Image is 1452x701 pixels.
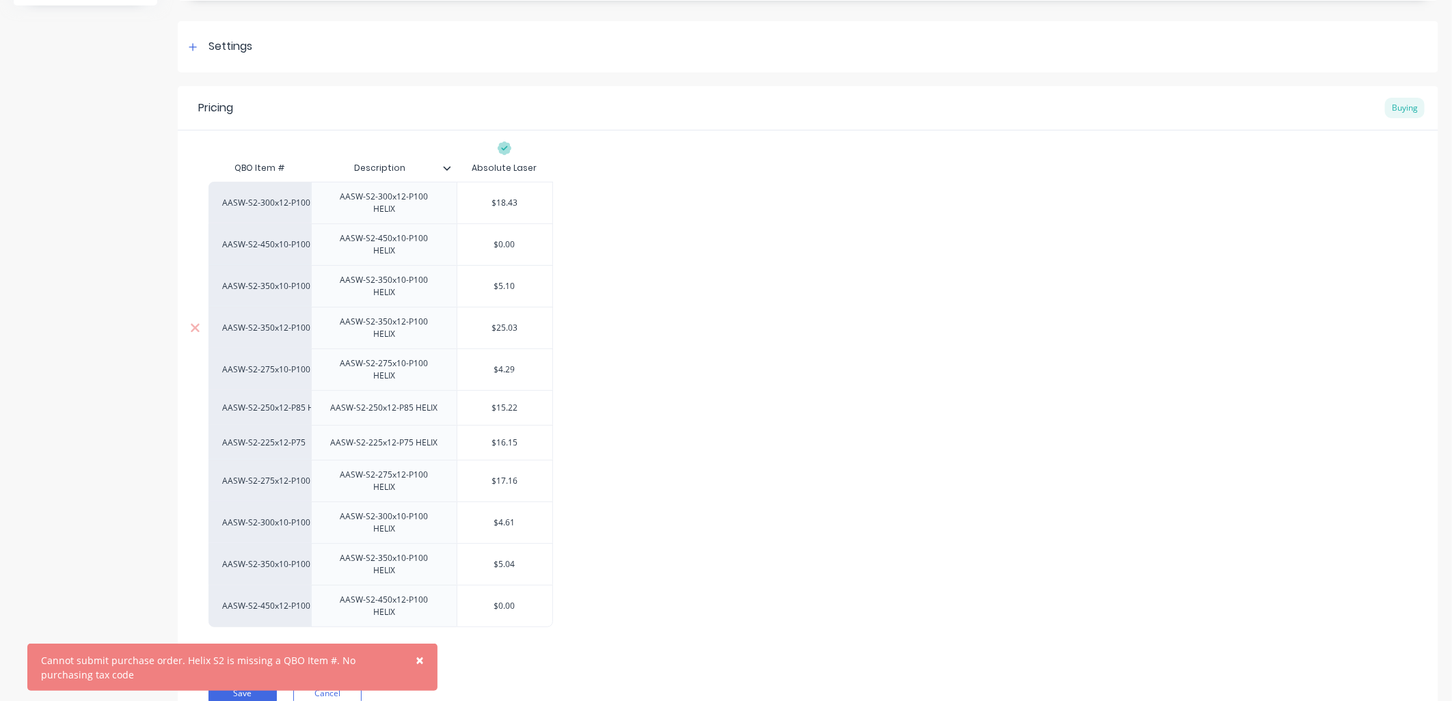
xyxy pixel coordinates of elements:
div: AASW-S2-350x12-P100 [222,322,297,334]
div: $15.22 [457,391,552,425]
div: AASW-S2-225x12-P75 HELIX [319,434,448,452]
div: AASW-S2-225x12-P75AASW-S2-225x12-P75 HELIX$16.15 [209,425,553,460]
div: AASW-S2-450x10-P100 HELIX [222,238,297,251]
div: AASW-S2-275x12-P100 HELIXAASW-S2-275x12-P100 HELIX$17.16 [209,460,553,501]
div: AASW-S2-350x12-P100 HELIX [317,313,451,343]
div: AASW-S2-350x10-P100 HELIXAASW-S2-350x10-P100 HELIX$5.04 [209,543,553,585]
div: $17.16 [457,464,552,498]
div: AASW-S2-300x12-P100 HELIX [317,188,451,218]
div: AASW-S2-450x12-P100 HELIX [317,591,451,621]
div: + add product variant [209,641,322,662]
div: Settings [209,38,252,55]
div: $0.00 [457,228,552,262]
div: $4.61 [457,506,552,540]
div: Description [311,154,457,182]
div: AASW-S2-225x12-P75 [222,437,297,449]
div: AASW-S2-250x12-P85 HELIXAASW-S2-250x12-P85 HELIX$15.22 [209,390,553,425]
div: AASW-S2-350x10-P100 HELIX [317,549,451,579]
div: $4.29 [457,353,552,387]
div: AASW-S2-350x10-P100 HELIX [222,280,297,292]
div: AASW-S2-275x10-P100 HELIXAASW-S2-275x10-P100 HELIX$4.29 [209,348,553,390]
div: Pricing [198,100,233,116]
div: Description [311,151,448,185]
div: Cannot submit purchase order. Helix S2 is missing a QBO Item #. No purchasing tax code [41,653,396,682]
div: AASW-S2-250x12-P85 HELIX [319,399,448,417]
div: AASW-S2-450x10-P100 HELIXAASW-S2-450x10-P100 HELIX$0.00 [209,223,553,265]
div: AASW-S2-350x10-P100 HELIX [222,558,297,571]
div: $18.43 [457,186,552,220]
div: AASW-S2-300x10-P100 HELIX [222,517,297,529]
div: AASW-S2-450x10-P100 HELIX [317,230,451,260]
div: AASW-S2-350x10-P100 HELIXAASW-S2-350x10-P100 HELIX$5.10 [209,265,553,307]
button: Close [402,644,438,676]
div: $0.00 [457,589,552,623]
div: AASW-S2-300x10-P100 HELIX [317,508,451,538]
div: AASW-S2-275x10-P100 HELIX [317,355,451,385]
div: AASW-S2-450x12-P100 HELIX [222,600,297,612]
div: AASW-S2-275x12-P100 HELIX [317,466,451,496]
div: Absolute Laser [472,162,537,174]
div: AASW-S2-300x12-P100 [222,197,297,209]
div: AASW-S2-350x10-P100 HELIX [317,271,451,301]
div: AASW-S2-300x10-P100 HELIXAASW-S2-300x10-P100 HELIX$4.61 [209,501,553,543]
div: AASW-S2-450x12-P100 HELIXAASW-S2-450x12-P100 HELIX$0.00 [209,585,553,627]
div: $5.10 [457,269,552,303]
div: AASW-S2-300x12-P100AASW-S2-300x12-P100 HELIX$18.43 [209,182,553,223]
div: AASW-S2-275x12-P100 HELIX [222,475,297,487]
div: Buying [1385,98,1425,118]
div: AASW-S2-350x12-P100AASW-S2-350x12-P100 HELIX$25.03 [209,307,553,348]
span: × [416,650,424,670]
div: $16.15 [457,426,552,460]
div: $25.03 [457,311,552,345]
div: QBO Item # [209,154,311,182]
div: AASW-S2-275x10-P100 HELIX [222,363,297,376]
div: $5.04 [457,547,552,581]
div: AASW-S2-250x12-P85 HELIX [222,402,297,414]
